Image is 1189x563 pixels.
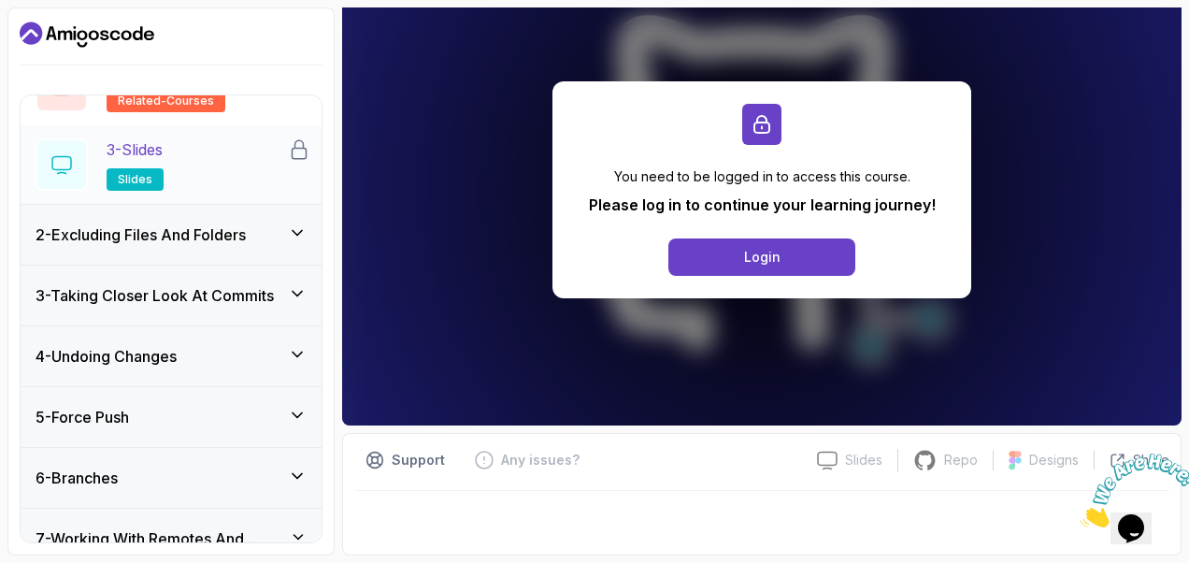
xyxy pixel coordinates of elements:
[1073,446,1189,535] iframe: chat widget
[118,172,152,187] span: slides
[21,326,322,386] button: 4-Undoing Changes
[36,527,290,550] h3: 7 - Working With Remotes And Synching
[21,205,322,265] button: 2-Excluding Files And Folders
[589,167,936,186] p: You need to be logged in to access this course.
[36,224,246,246] h3: 2 - Excluding Files And Folders
[36,138,307,191] button: 3-Slidesslides
[21,448,322,508] button: 6-Branches
[1029,451,1079,469] p: Designs
[501,451,580,469] p: Any issues?
[744,248,781,267] div: Login
[589,194,936,216] p: Please log in to continue your learning journey!
[20,20,154,50] a: Dashboard
[7,7,123,81] img: Chat attention grabber
[21,387,322,447] button: 5-Force Push
[944,451,978,469] p: Repo
[36,406,129,428] h3: 5 - Force Push
[36,284,274,307] h3: 3 - Taking Closer Look At Commits
[36,345,177,368] h3: 4 - Undoing Changes
[392,451,445,469] p: Support
[668,238,855,276] button: Login
[107,138,163,161] p: 3 - Slides
[845,451,882,469] p: Slides
[354,445,456,475] button: Support button
[36,467,118,489] h3: 6 - Branches
[118,94,214,108] span: related-courses
[21,266,322,325] button: 3-Taking Closer Look At Commits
